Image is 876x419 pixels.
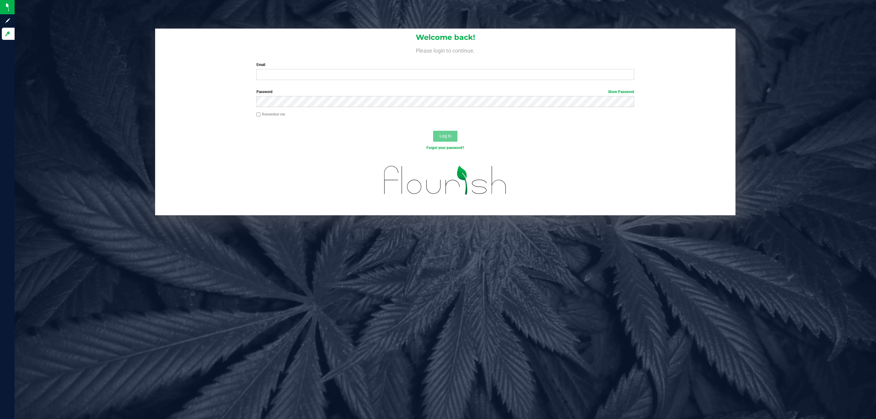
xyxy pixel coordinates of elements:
[155,33,735,41] h1: Welcome back!
[5,18,11,24] inline-svg: Sign up
[426,146,464,150] a: Forgot your password?
[256,62,634,68] label: Email
[608,90,634,94] a: Show Password
[256,113,261,117] input: Remember me
[256,112,285,117] label: Remember me
[433,131,457,142] button: Log In
[256,90,273,94] span: Password
[155,46,735,54] h4: Please login to continue.
[5,31,11,37] inline-svg: Log in
[440,133,451,138] span: Log In
[373,157,518,203] img: flourish_logo.svg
